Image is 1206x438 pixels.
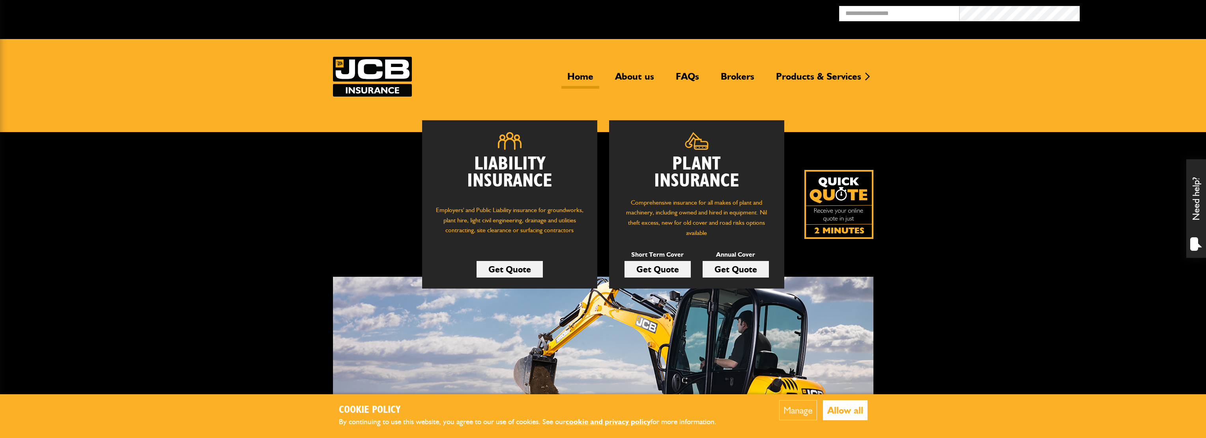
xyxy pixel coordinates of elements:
[434,156,585,198] h2: Liability Insurance
[566,417,651,426] a: cookie and privacy policy
[561,71,599,89] a: Home
[703,250,769,260] p: Annual Cover
[1186,159,1206,258] div: Need help?
[804,170,873,239] img: Quick Quote
[333,57,412,97] img: JCB Insurance Services logo
[703,261,769,278] a: Get Quote
[779,400,817,420] button: Manage
[621,156,772,190] h2: Plant Insurance
[625,250,691,260] p: Short Term Cover
[670,71,705,89] a: FAQs
[339,404,729,416] h2: Cookie Policy
[333,57,412,97] a: JCB Insurance Services
[609,71,660,89] a: About us
[804,170,873,239] a: Get your insurance quote isn just 2-minutes
[715,71,760,89] a: Brokers
[434,205,585,243] p: Employers' and Public Liability insurance for groundworks, plant hire, light civil engineering, d...
[625,261,691,278] a: Get Quote
[477,261,543,278] a: Get Quote
[1080,6,1200,18] button: Broker Login
[339,416,729,428] p: By continuing to use this website, you agree to our use of cookies. See our for more information.
[770,71,867,89] a: Products & Services
[823,400,868,420] button: Allow all
[621,198,772,238] p: Comprehensive insurance for all makes of plant and machinery, including owned and hired in equipm...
